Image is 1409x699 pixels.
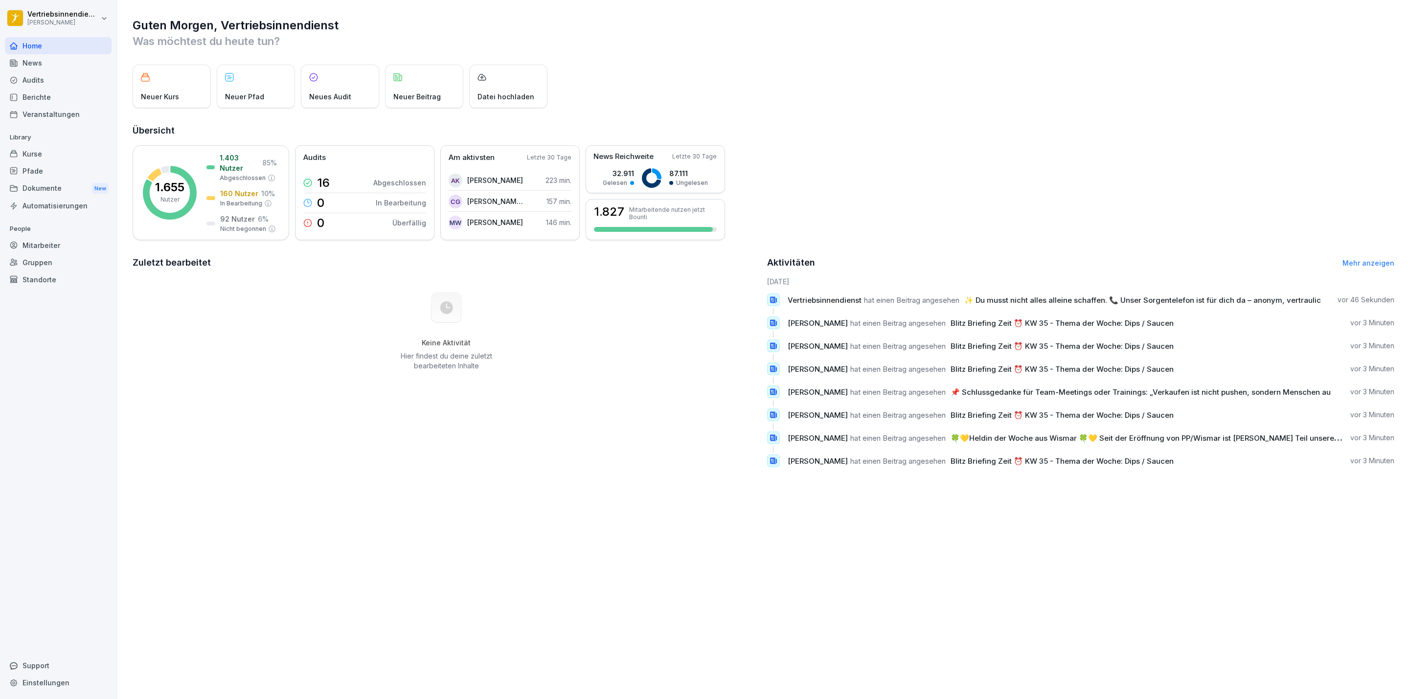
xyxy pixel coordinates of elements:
[5,89,112,106] a: Berichte
[317,197,324,209] p: 0
[220,174,266,182] p: Abgeschlossen
[220,225,266,233] p: Nicht begonnen
[397,351,496,371] p: Hier findest du deine zuletzt bearbeiteten Inhalte
[1350,318,1394,328] p: vor 3 Minuten
[5,145,112,162] a: Kurse
[1350,410,1394,420] p: vor 3 Minuten
[5,254,112,271] a: Gruppen
[449,152,495,163] p: Am aktivsten
[788,410,848,420] span: [PERSON_NAME]
[449,174,462,187] div: AK
[220,153,259,173] p: 1.403 Nutzer
[220,188,258,199] p: 160 Nutzer
[951,364,1174,374] span: Blitz Briefing Zeit ⏰ KW 35 - Thema der Woche: Dips / Saucen
[467,175,523,185] p: [PERSON_NAME]
[449,195,462,208] div: CG
[951,433,1345,443] span: 🍀💛Heldin der Woche aus Wismar 🍀💛 Seit der Eröffnung von PP/Wismar ist [PERSON_NAME] Teil unseres T
[1350,433,1394,443] p: vor 3 Minuten
[5,180,112,198] a: DokumenteNew
[788,364,848,374] span: [PERSON_NAME]
[669,168,708,179] p: 87.111
[788,318,848,328] span: [PERSON_NAME]
[788,387,848,397] span: [PERSON_NAME]
[5,237,112,254] a: Mitarbeiter
[467,196,523,206] p: [PERSON_NAME] [PERSON_NAME]
[1338,295,1394,305] p: vor 46 Sekunden
[545,175,571,185] p: 223 min.
[850,387,946,397] span: hat einen Beitrag angesehen
[767,256,815,270] h2: Aktivitäten
[850,410,946,420] span: hat einen Beitrag angesehen
[951,387,1331,397] span: 📌 Schlussgedanke für Team-Meetings oder Trainings: „Verkaufen ist nicht pushen, sondern Menschen au
[5,54,112,71] a: News
[951,456,1174,466] span: Blitz Briefing Zeit ⏰ KW 35 - Thema der Woche: Dips / Saucen
[5,180,112,198] div: Dokumente
[850,456,946,466] span: hat einen Beitrag angesehen
[5,221,112,237] p: People
[850,341,946,351] span: hat einen Beitrag angesehen
[594,206,624,218] h3: 1.827
[225,91,264,102] p: Neuer Pfad
[1350,456,1394,466] p: vor 3 Minuten
[477,91,534,102] p: Datei hochladen
[788,433,848,443] span: [PERSON_NAME]
[133,124,1394,137] h2: Übersicht
[593,151,654,162] p: News Reichweite
[527,153,571,162] p: Letzte 30 Tage
[603,168,634,179] p: 32.911
[788,295,862,305] span: Vertriebsinnendienst
[133,18,1394,33] h1: Guten Morgen, Vertriebsinnendienst
[317,217,324,229] p: 0
[133,33,1394,49] p: Was möchtest du heute tun?
[155,181,184,193] p: 1.655
[376,198,426,208] p: In Bearbeitung
[27,19,99,26] p: [PERSON_NAME]
[5,71,112,89] a: Audits
[141,91,179,102] p: Neuer Kurs
[220,199,262,208] p: In Bearbeitung
[603,179,627,187] p: Gelesen
[5,271,112,288] a: Standorte
[951,410,1174,420] span: Blitz Briefing Zeit ⏰ KW 35 - Thema der Woche: Dips / Saucen
[1350,364,1394,374] p: vor 3 Minuten
[5,162,112,180] a: Pfade
[220,214,255,224] p: 92 Nutzer
[449,216,462,229] div: MW
[373,178,426,188] p: Abgeschlossen
[393,91,441,102] p: Neuer Beitrag
[951,318,1174,328] span: Blitz Briefing Zeit ⏰ KW 35 - Thema der Woche: Dips / Saucen
[546,217,571,227] p: 146 min.
[5,197,112,214] a: Automatisierungen
[5,657,112,674] div: Support
[767,276,1395,287] h6: [DATE]
[262,158,277,168] p: 85 %
[467,217,523,227] p: [PERSON_NAME]
[964,295,1321,305] span: ✨ Du musst nicht alles alleine schaffen. 📞 Unser Sorgentelefon ist für dich da – anonym, vertraulic
[5,106,112,123] a: Veranstaltungen
[5,37,112,54] a: Home
[5,674,112,691] a: Einstellungen
[309,91,351,102] p: Neues Audit
[261,188,275,199] p: 10 %
[850,364,946,374] span: hat einen Beitrag angesehen
[133,256,760,270] h2: Zuletzt bearbeitet
[951,341,1174,351] span: Blitz Briefing Zeit ⏰ KW 35 - Thema der Woche: Dips / Saucen
[1350,387,1394,397] p: vor 3 Minuten
[258,214,269,224] p: 6 %
[864,295,959,305] span: hat einen Beitrag angesehen
[850,433,946,443] span: hat einen Beitrag angesehen
[1350,341,1394,351] p: vor 3 Minuten
[392,218,426,228] p: Überfällig
[92,183,109,194] div: New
